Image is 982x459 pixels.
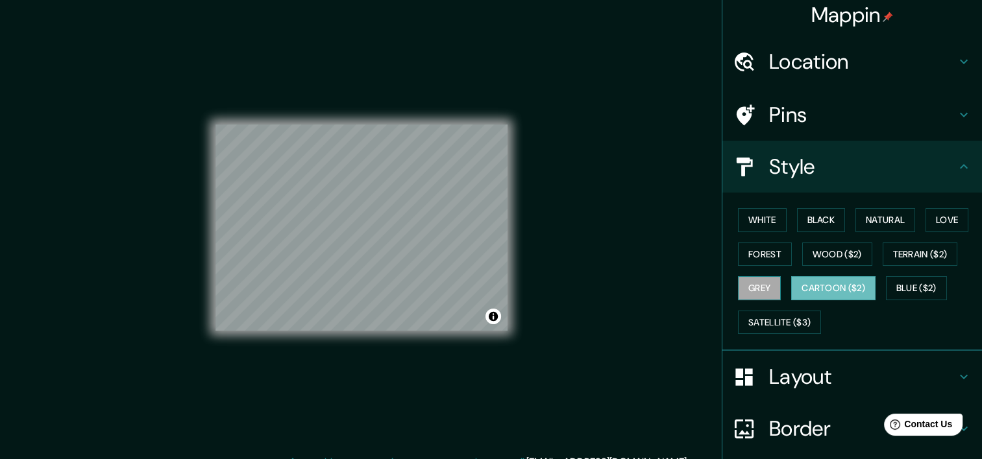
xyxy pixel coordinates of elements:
button: Wood ($2) [802,242,872,266]
h4: Border [769,416,956,441]
button: Forest [738,242,792,266]
button: Satellite ($3) [738,311,821,335]
button: Terrain ($2) [883,242,958,266]
img: pin-icon.png [883,12,893,22]
div: Border [722,403,982,454]
h4: Style [769,154,956,180]
h4: Mappin [811,2,894,28]
h4: Pins [769,102,956,128]
h4: Layout [769,364,956,390]
button: Grey [738,276,781,300]
button: Blue ($2) [886,276,947,300]
div: Layout [722,351,982,403]
button: Cartoon ($2) [791,276,876,300]
button: Black [797,208,846,232]
canvas: Map [215,124,508,331]
div: Style [722,141,982,193]
button: Natural [855,208,915,232]
button: White [738,208,787,232]
div: Pins [722,89,982,141]
button: Toggle attribution [485,309,501,324]
button: Love [926,208,968,232]
iframe: Help widget launcher [866,408,968,445]
h4: Location [769,49,956,75]
div: Location [722,36,982,88]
